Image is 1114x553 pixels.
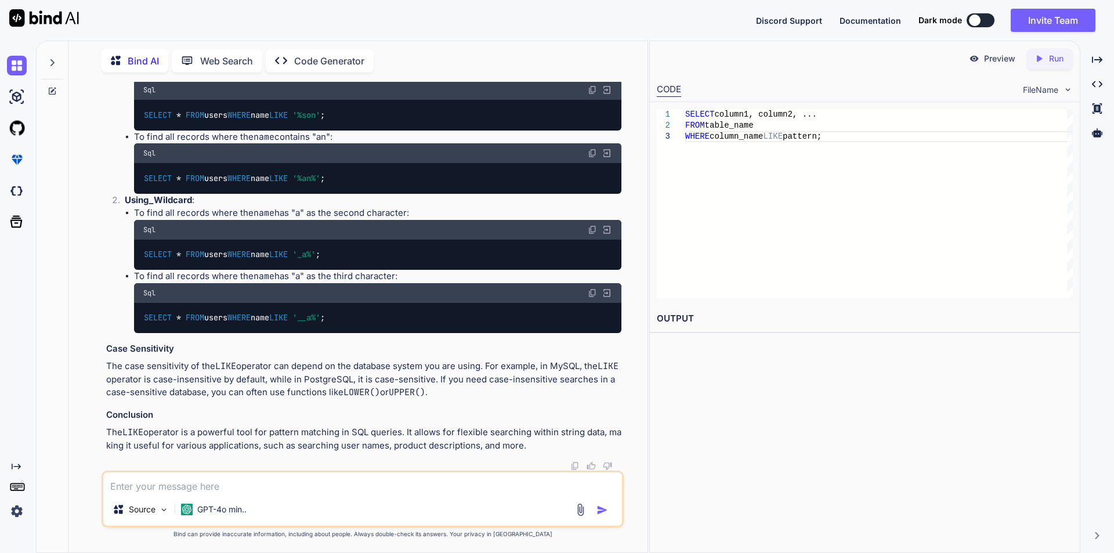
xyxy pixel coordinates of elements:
[269,250,288,260] span: LIKE
[143,312,326,324] code: users name ;
[294,54,364,68] p: Code Generator
[918,15,962,26] span: Dark mode
[343,386,380,398] code: LOWER()
[269,173,288,183] span: LIKE
[125,194,621,207] p: :
[602,148,612,158] img: Open in Browser
[969,53,979,64] img: preview
[227,110,251,120] span: WHERE
[574,503,587,516] img: attachment
[215,360,236,372] code: LIKE
[186,173,204,183] span: FROM
[7,118,27,138] img: githubLight
[1011,9,1095,32] button: Invite Team
[227,173,251,183] span: WHERE
[254,207,274,219] code: name
[570,461,580,471] img: copy
[598,360,619,372] code: LIKE
[149,194,154,206] code: _
[102,530,624,538] p: Bind can provide inaccurate information, including about people. Always double-check its answers....
[144,110,172,120] span: SELECT
[269,313,288,323] span: LIKE
[181,504,193,515] img: GPT-4o mini
[143,248,321,261] code: users name ;
[685,110,714,119] span: SELECT
[1063,85,1073,95] img: chevron down
[685,132,710,141] span: WHERE
[685,121,705,130] span: FROM
[783,132,822,141] span: pattern;
[227,250,251,260] span: WHERE
[186,110,204,120] span: FROM
[254,270,274,282] code: name
[657,83,681,97] div: CODE
[840,16,901,26] span: Documentation
[710,132,763,141] span: column_name
[292,110,320,120] span: '%son'
[200,54,253,68] p: Web Search
[714,110,816,119] span: column1, column2, ...
[1049,53,1064,64] p: Run
[134,270,621,283] p: To find all records where the has "a" as the third character:
[129,504,155,515] p: Source
[657,109,670,120] div: 1
[588,149,597,158] img: copy
[134,131,621,144] p: To find all records where the contains "an":
[106,342,621,356] h3: Case Sensitivity
[143,172,326,185] code: users name ;
[650,305,1080,332] h2: OUTPUT
[143,225,155,234] span: Sql
[704,121,753,130] span: table_name
[197,504,247,515] p: GPT-4o min..
[657,120,670,131] div: 2
[984,53,1015,64] p: Preview
[587,461,596,471] img: like
[292,313,320,323] span: '__a%'
[227,313,251,323] span: WHERE
[106,360,621,399] p: The case sensitivity of the operator can depend on the database system you are using. For example...
[125,194,192,205] strong: Using Wildcard
[657,131,670,142] div: 3
[7,87,27,107] img: ai-studio
[134,207,621,220] p: To find all records where the has "a" as the second character:
[106,409,621,422] h3: Conclusion
[756,16,822,26] span: Discord Support
[128,54,159,68] p: Bind AI
[292,250,316,260] span: '_a%'
[588,225,597,234] img: copy
[143,149,155,158] span: Sql
[292,173,320,183] span: '%an%'
[143,288,155,298] span: Sql
[144,313,172,323] span: SELECT
[756,15,822,27] button: Discord Support
[7,181,27,201] img: darkCloudIdeIcon
[143,85,155,95] span: Sql
[122,427,143,438] code: LIKE
[144,250,172,260] span: SELECT
[143,109,326,121] code: users name ;
[106,426,621,452] p: The operator is a powerful tool for pattern matching in SQL queries. It allows for flexible searc...
[602,225,612,235] img: Open in Browser
[588,85,597,95] img: copy
[389,386,425,398] code: UPPER()
[7,150,27,169] img: premium
[602,85,612,95] img: Open in Browser
[7,501,27,521] img: settings
[602,288,612,298] img: Open in Browser
[840,15,901,27] button: Documentation
[1023,84,1058,96] span: FileName
[763,132,783,141] span: LIKE
[9,9,79,27] img: Bind AI
[186,313,204,323] span: FROM
[603,461,612,471] img: dislike
[254,131,274,143] code: name
[186,250,204,260] span: FROM
[144,173,172,183] span: SELECT
[159,505,169,515] img: Pick Models
[588,288,597,298] img: copy
[269,110,288,120] span: LIKE
[7,56,27,75] img: chat
[596,504,608,516] img: icon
